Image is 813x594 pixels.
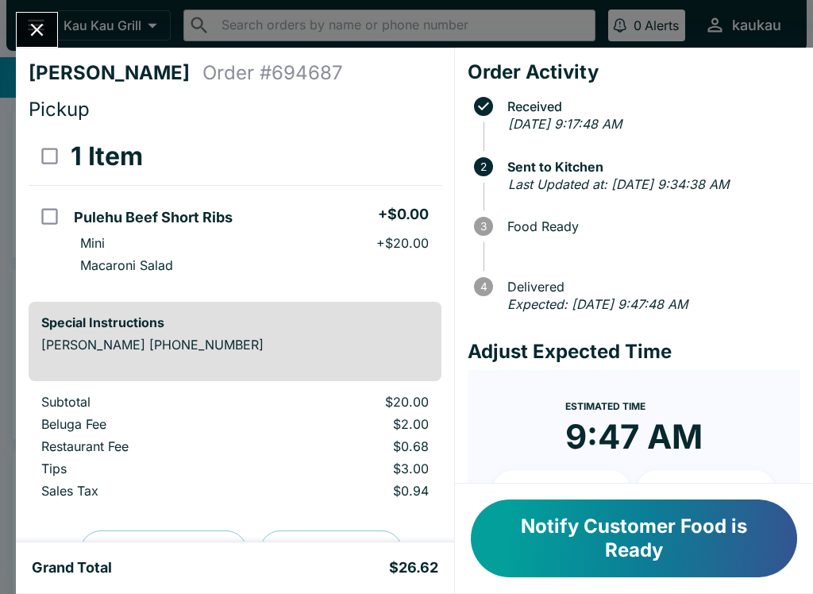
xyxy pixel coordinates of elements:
p: Macaroni Salad [80,257,173,273]
p: Mini [80,235,105,251]
p: $20.00 [272,394,428,410]
h4: [PERSON_NAME] [29,61,202,85]
button: + 10 [493,470,631,510]
p: Beluga Fee [41,416,247,432]
p: $0.68 [272,438,428,454]
time: 9:47 AM [565,416,703,457]
button: Preview Receipt [80,530,247,572]
p: Subtotal [41,394,247,410]
p: $2.00 [272,416,428,432]
table: orders table [29,128,441,289]
text: 4 [480,280,487,293]
span: Received [499,99,800,114]
text: 3 [480,220,487,233]
button: + 20 [637,470,775,510]
span: Sent to Kitchen [499,160,800,174]
em: [DATE] 9:17:48 AM [508,116,622,132]
h3: 1 Item [71,141,143,172]
p: Sales Tax [41,483,247,499]
span: Delivered [499,280,800,294]
h5: Pulehu Beef Short Ribs [74,208,233,227]
span: Pickup [29,98,90,121]
span: Estimated Time [565,400,645,412]
button: Close [17,13,57,47]
p: [PERSON_NAME] [PHONE_NUMBER] [41,337,429,353]
button: Print Receipt [260,530,403,572]
button: Notify Customer Food is Ready [471,499,797,577]
p: Restaurant Fee [41,438,247,454]
p: + $20.00 [376,235,429,251]
p: Tips [41,461,247,476]
p: $3.00 [272,461,428,476]
em: Expected: [DATE] 9:47:48 AM [507,296,688,312]
h5: $26.62 [389,558,438,577]
em: Last Updated at: [DATE] 9:34:38 AM [508,176,729,192]
h5: Grand Total [32,558,112,577]
text: 2 [480,160,487,173]
h4: Order Activity [468,60,800,84]
h4: Adjust Expected Time [468,340,800,364]
table: orders table [29,394,441,505]
h5: + $0.00 [378,205,429,224]
h6: Special Instructions [41,314,429,330]
p: $0.94 [272,483,428,499]
span: Food Ready [499,219,800,233]
h4: Order # 694687 [202,61,343,85]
